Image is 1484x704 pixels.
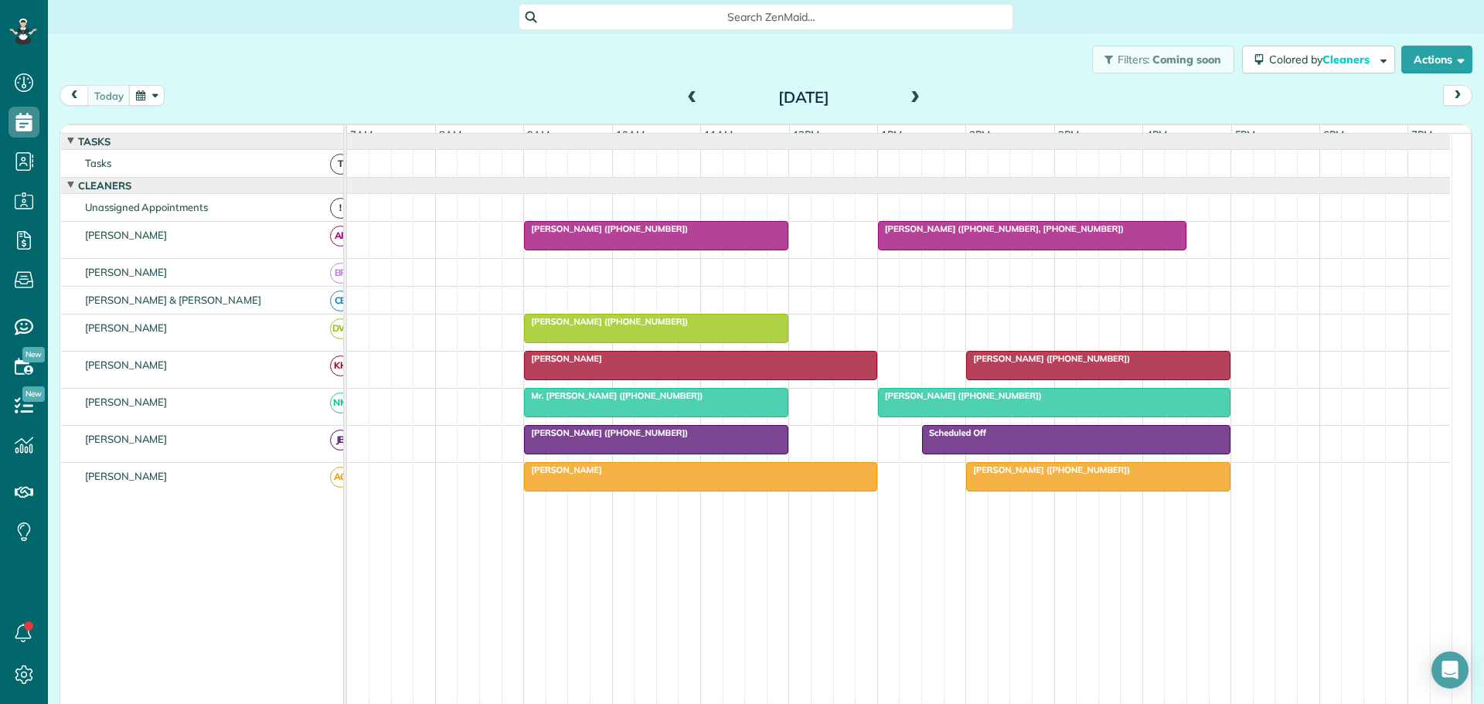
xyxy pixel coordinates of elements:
[82,294,264,306] span: [PERSON_NAME] & [PERSON_NAME]
[613,128,648,141] span: 10am
[82,157,114,169] span: Tasks
[82,359,171,371] span: [PERSON_NAME]
[1269,53,1375,66] span: Colored by
[330,318,351,339] span: DW
[1443,85,1472,106] button: next
[436,128,465,141] span: 8am
[701,128,736,141] span: 11am
[707,89,900,106] h2: [DATE]
[330,154,351,175] span: T
[877,223,1125,234] span: [PERSON_NAME] ([PHONE_NUMBER], [PHONE_NUMBER])
[523,223,689,234] span: [PERSON_NAME] ([PHONE_NUMBER])
[523,353,603,364] span: [PERSON_NAME]
[82,396,171,408] span: [PERSON_NAME]
[82,229,171,241] span: [PERSON_NAME]
[523,427,689,438] span: [PERSON_NAME] ([PHONE_NUMBER])
[921,427,987,438] span: Scheduled Off
[330,226,351,247] span: AF
[878,128,905,141] span: 1pm
[1322,53,1372,66] span: Cleaners
[524,128,553,141] span: 9am
[330,467,351,488] span: AG
[60,85,89,106] button: prev
[330,198,351,219] span: !
[1055,128,1082,141] span: 3pm
[330,291,351,311] span: CB
[1320,128,1347,141] span: 6pm
[523,390,703,401] span: Mr. [PERSON_NAME] ([PHONE_NUMBER])
[82,201,211,213] span: Unassigned Appointments
[966,128,993,141] span: 2pm
[75,179,134,192] span: Cleaners
[22,386,45,402] span: New
[1431,651,1469,689] div: Open Intercom Messenger
[82,266,171,278] span: [PERSON_NAME]
[330,355,351,376] span: KH
[523,316,689,327] span: [PERSON_NAME] ([PHONE_NUMBER])
[1408,128,1435,141] span: 7pm
[1118,53,1150,66] span: Filters:
[1242,46,1395,73] button: Colored byCleaners
[877,390,1043,401] span: [PERSON_NAME] ([PHONE_NUMBER])
[330,393,351,413] span: NM
[1232,128,1259,141] span: 5pm
[82,321,171,334] span: [PERSON_NAME]
[87,85,131,106] button: today
[790,128,823,141] span: 12pm
[22,347,45,362] span: New
[75,135,114,148] span: Tasks
[330,430,351,451] span: JB
[965,464,1131,475] span: [PERSON_NAME] ([PHONE_NUMBER])
[347,128,376,141] span: 7am
[1152,53,1222,66] span: Coming soon
[1143,128,1170,141] span: 4pm
[1401,46,1472,73] button: Actions
[523,464,603,475] span: [PERSON_NAME]
[965,353,1131,364] span: [PERSON_NAME] ([PHONE_NUMBER])
[82,470,171,482] span: [PERSON_NAME]
[330,263,351,284] span: BR
[82,433,171,445] span: [PERSON_NAME]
